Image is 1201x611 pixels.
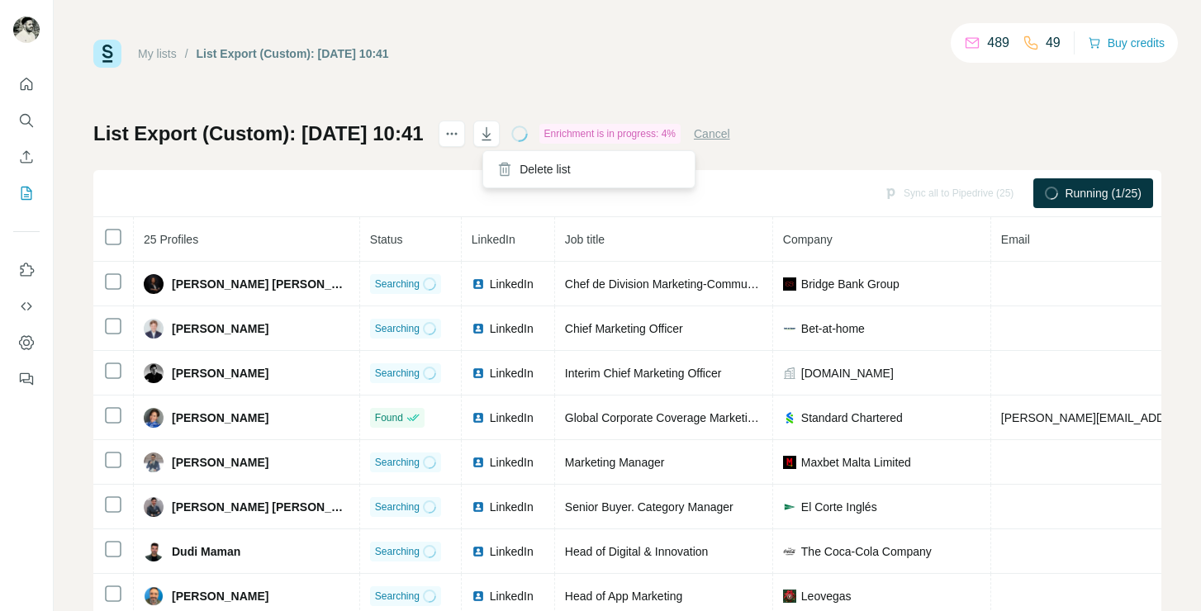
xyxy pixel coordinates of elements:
[370,233,403,246] span: Status
[565,500,733,514] span: Senior Buyer. Category Manager
[490,499,534,515] span: LinkedIn
[801,276,900,292] span: Bridge Bank Group
[375,500,420,514] span: Searching
[185,45,188,62] li: /
[472,322,485,335] img: LinkedIn logo
[472,233,515,246] span: LinkedIn
[565,411,804,424] span: Global Corporate Coverage Marketing Director
[565,367,722,380] span: Interim Chief Marketing Officer
[1088,31,1165,54] button: Buy credits
[472,411,485,424] img: LinkedIn logo
[13,69,40,99] button: Quick start
[565,545,709,558] span: Head of Digital & Innovation
[490,365,534,381] span: LinkedIn
[375,277,420,291] span: Searching
[375,366,420,381] span: Searching
[13,17,40,43] img: Avatar
[172,276,349,292] span: [PERSON_NAME] [PERSON_NAME]
[144,408,164,428] img: Avatar
[801,588,852,604] span: Leovegas
[144,274,164,294] img: Avatar
[472,367,485,380] img: LinkedIn logo
[565,590,682,603] span: Head of App Marketing
[13,142,40,172] button: Enrich CSV
[490,588,534,604] span: LinkedIn
[539,124,681,144] div: Enrichment is in progress: 4%
[801,365,894,381] span: [DOMAIN_NAME]
[783,233,833,246] span: Company
[13,178,40,208] button: My lists
[144,497,164,517] img: Avatar
[801,320,865,337] span: Bet-at-home
[490,454,534,471] span: LinkedIn
[172,410,268,426] span: [PERSON_NAME]
[13,255,40,285] button: Use Surfe on LinkedIn
[144,586,164,606] img: Avatar
[472,545,485,558] img: LinkedIn logo
[138,47,177,60] a: My lists
[144,319,164,339] img: Avatar
[144,363,164,383] img: Avatar
[172,543,240,560] span: Dudi Maman
[783,277,796,291] img: company-logo
[144,542,164,561] img: Avatar
[490,320,534,337] span: LinkedIn
[801,543,932,560] span: The Coca-Cola Company
[565,233,605,246] span: Job title
[783,411,796,424] img: company-logo
[13,364,40,394] button: Feedback
[490,543,534,560] span: LinkedIn
[144,452,164,472] img: Avatar
[783,456,796,469] img: company-logo
[1046,33,1061,53] p: 49
[565,456,665,469] span: Marketing Manager
[487,154,691,184] div: Delete list
[472,277,485,291] img: LinkedIn logo
[172,454,268,471] span: [PERSON_NAME]
[375,544,420,559] span: Searching
[172,499,349,515] span: [PERSON_NAME] [PERSON_NAME]
[197,45,389,62] div: List Export (Custom): [DATE] 10:41
[490,276,534,292] span: LinkedIn
[375,455,420,470] span: Searching
[472,500,485,514] img: LinkedIn logo
[1001,233,1030,246] span: Email
[375,321,420,336] span: Searching
[472,590,485,603] img: LinkedIn logo
[783,545,796,558] img: company-logo
[375,589,420,604] span: Searching
[801,410,903,426] span: Standard Chartered
[783,322,796,335] img: company-logo
[801,454,911,471] span: Maxbet Malta Limited
[801,499,877,515] span: El Corte Inglés
[172,365,268,381] span: [PERSON_NAME]
[144,233,198,246] span: 25 Profiles
[565,277,900,291] span: Chef de Division Marketing-Communication (& Expérience Client)
[783,590,796,603] img: company-logo
[172,588,268,604] span: [PERSON_NAME]
[783,500,796,514] img: company-logo
[472,456,485,469] img: LinkedIn logo
[375,410,403,425] span: Found
[13,106,40,135] button: Search
[13,291,40,321] button: Use Surfe API
[172,320,268,337] span: [PERSON_NAME]
[1065,185,1142,201] span: Running (1/25)
[694,126,730,142] button: Cancel
[93,121,424,147] h1: List Export (Custom): [DATE] 10:41
[439,121,465,147] button: actions
[987,33,1009,53] p: 489
[490,410,534,426] span: LinkedIn
[93,40,121,68] img: Surfe Logo
[565,322,683,335] span: Chief Marketing Officer
[13,328,40,358] button: Dashboard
